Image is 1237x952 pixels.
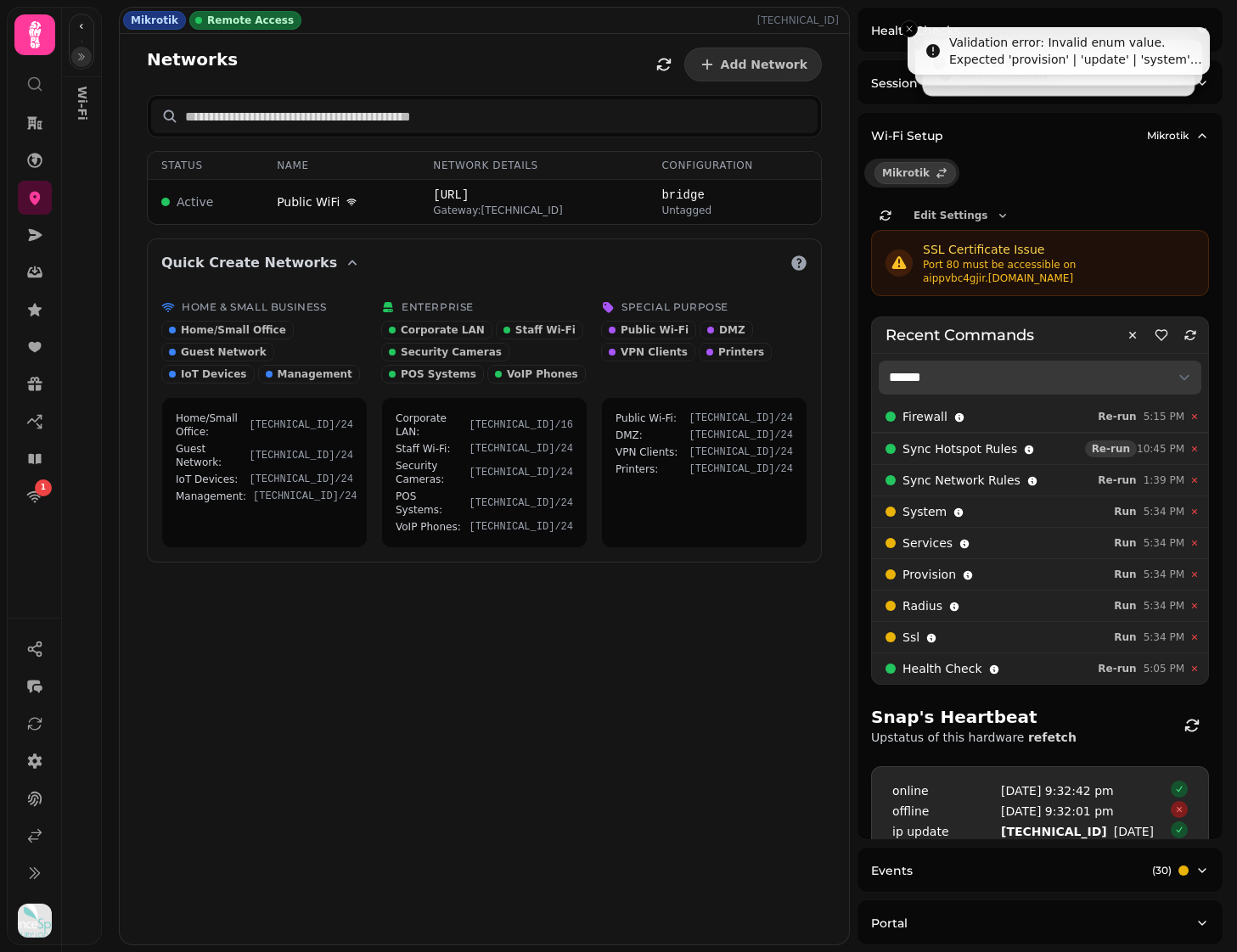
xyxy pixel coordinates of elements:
[396,459,463,486] span: Security Cameras :
[621,325,689,335] span: Public Wi-Fi
[1107,535,1143,552] button: Run
[902,535,953,552] button: Services
[1114,507,1136,517] span: Run
[871,915,908,932] p: Portal
[871,729,1077,746] p: Upstatus of this hardware
[207,14,294,27] span: Remote Access
[1028,729,1077,746] button: refetch
[161,253,337,273] p: Quick Create Networks
[278,369,352,379] span: Management
[381,365,484,384] button: POS Systems
[902,660,982,677] button: Health Check
[1147,129,1189,143] p: Mikrotik
[661,204,807,217] span: Untagged
[689,462,793,476] span: [TECHNICAL_ID] /24
[277,193,340,210] span: Public WiFi
[601,343,695,361] button: VPN Clients
[419,152,648,180] th: Network Details
[616,462,658,476] span: Printers :
[1091,408,1143,425] button: Re-run
[718,347,764,357] span: Printers
[67,73,98,113] p: Wi-Fi
[161,365,255,384] button: IoT Devices
[871,127,943,144] p: Wi-Fi Setup
[857,8,1223,53] button: Health Checks
[253,490,357,503] span: [TECHNICAL_ID] /24
[871,75,968,92] p: Session Policies
[886,323,1034,347] h3: Recent Commands
[1092,444,1130,454] span: Re-run
[496,321,583,339] button: Staff Wi-Fi
[1107,566,1143,583] button: Run
[515,325,576,335] span: Staff Wi-Fi
[857,848,1223,893] button: Events(30)
[433,187,634,204] span: [URL]
[892,801,1001,821] dt: offline
[381,321,492,339] button: Corporate LAN
[396,490,463,517] span: POS Systems :
[1098,475,1136,485] span: Re-run
[689,428,793,442] span: [TECHNICAL_ID] /24
[601,321,696,339] button: Public Wi-Fi
[874,162,956,184] button: Mikrotik
[1144,630,1184,644] span: 5:34 PM
[1001,801,1114,821] p: [DATE] 9:32:01 pm
[1091,472,1143,489] button: Re-run
[616,412,677,425] span: Public Wi-Fi :
[871,705,1037,729] h2: Snap's Heartbeat
[1144,599,1184,613] span: 5:34 PM
[1107,629,1143,646] button: Run
[621,347,688,357] span: VPN Clients
[871,862,913,879] p: Events
[176,412,243,439] span: Home/Small Office :
[402,300,474,314] h4: Enterprise
[699,343,772,361] button: Printers
[1098,412,1136,422] span: Re-run
[1144,410,1184,423] span: 5:15 PM
[1144,568,1184,581] span: 5:34 PM
[507,369,578,379] span: VoIP Phones
[757,14,846,27] p: [TECHNICAL_ID]
[902,440,1017,457] button: Sync Hotspot Rules
[1114,601,1136,611] span: Run
[902,597,942,614] button: Radius
[902,503,947,520] button: System
[857,900,1223,946] button: Portal
[1028,731,1077,743] span: refetch
[161,321,294,339] button: Home/Small Office
[1144,473,1184,487] span: 1:39 PM
[123,11,186,30] div: Mikrotik
[902,408,947,425] button: Firewall
[181,347,267,357] span: Guest Network
[721,59,807,70] span: Add Network
[1114,538,1136,548] span: Run
[1001,781,1114,801] p: [DATE] 9:32:42 pm
[907,205,1016,226] button: Edit Settings
[1091,660,1143,677] button: Re-run
[176,442,243,469] span: Guest Network :
[616,445,678,459] span: VPN Clients :
[949,34,1203,68] div: Validation error: Invalid enum value. Expected 'provision' | 'update' | 'system' | 'ssl' | 'walle...
[892,781,1001,801] dt: online
[147,48,238,71] h2: Networks
[923,241,1195,258] div: SSL Certificate Issue
[689,412,793,425] span: [TECHNICAL_ID] /24
[177,193,213,210] span: Active
[621,300,728,314] h4: Special Purpose
[1107,503,1143,520] button: Run
[616,428,643,442] span: DMZ :
[923,258,1195,285] div: Port 80 must be accessible on aippvbc4gjir .[DOMAIN_NAME]
[14,904,55,938] button: User avatar
[1144,536,1184,550] span: 5:34 PM
[902,566,956,583] button: Provision
[182,300,327,314] h4: Home & Small Business
[469,496,573,510] span: [TECHNICAL_ID] /24
[181,325,286,335] span: Home/Small Office
[433,204,634,217] span: Gateway: [TECHNICAL_ID]
[1144,662,1184,675] span: 5:05 PM
[250,449,353,462] span: [TECHNICAL_ID] /24
[469,520,573,534] span: [TECHNICAL_ID] /24
[892,821,1001,862] dt: ip update
[882,168,930,178] span: Mikrotik
[902,472,1021,489] button: Sync Network Rules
